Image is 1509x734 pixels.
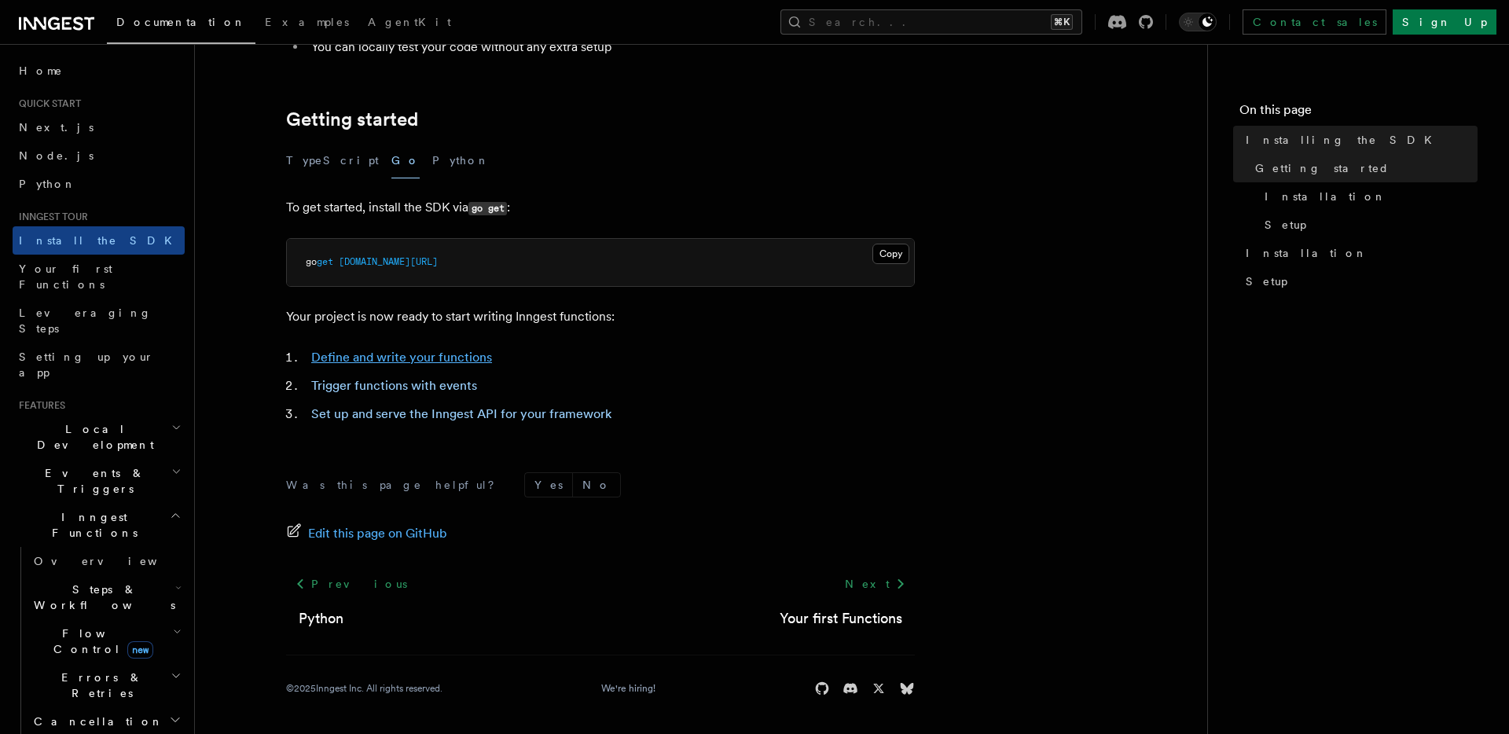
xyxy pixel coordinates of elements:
[28,670,171,701] span: Errors & Retries
[391,143,420,178] button: Go
[13,399,65,412] span: Features
[311,378,477,393] a: Trigger functions with events
[28,663,185,707] button: Errors & Retries
[1265,189,1386,204] span: Installation
[13,343,185,387] a: Setting up your app
[13,113,185,141] a: Next.js
[13,97,81,110] span: Quick start
[573,473,620,497] button: No
[299,607,343,629] a: Python
[19,121,94,134] span: Next.js
[317,256,333,267] span: get
[1255,160,1390,176] span: Getting started
[358,5,461,42] a: AgentKit
[28,619,185,663] button: Flow Controlnew
[286,143,379,178] button: TypeScript
[13,465,171,497] span: Events & Triggers
[107,5,255,44] a: Documentation
[286,682,442,695] div: © 2025 Inngest Inc. All rights reserved.
[286,570,416,598] a: Previous
[13,211,88,223] span: Inngest tour
[13,141,185,170] a: Node.js
[311,350,492,365] a: Define and write your functions
[19,178,76,190] span: Python
[311,406,611,421] a: Set up and serve the Inngest API for your framework
[1393,9,1496,35] a: Sign Up
[1239,267,1478,295] a: Setup
[13,299,185,343] a: Leveraging Steps
[525,473,572,497] button: Yes
[265,16,349,28] span: Examples
[13,170,185,198] a: Python
[1258,182,1478,211] a: Installation
[19,234,182,247] span: Install the SDK
[339,256,438,267] span: [DOMAIN_NAME][URL]
[835,570,915,598] a: Next
[780,607,902,629] a: Your first Functions
[28,626,173,657] span: Flow Control
[1243,9,1386,35] a: Contact sales
[19,350,154,379] span: Setting up your app
[286,306,915,328] p: Your project is now ready to start writing Inngest functions:
[308,523,447,545] span: Edit this page on GitHub
[28,575,185,619] button: Steps & Workflows
[307,36,915,58] li: You can locally test your code without any extra setup
[19,149,94,162] span: Node.js
[28,582,175,613] span: Steps & Workflows
[13,509,170,541] span: Inngest Functions
[286,196,915,219] p: To get started, install the SDK via :
[1239,239,1478,267] a: Installation
[13,459,185,503] button: Events & Triggers
[286,523,447,545] a: Edit this page on GitHub
[1246,132,1441,148] span: Installing the SDK
[13,421,171,453] span: Local Development
[1239,126,1478,154] a: Installing the SDK
[19,63,63,79] span: Home
[432,143,490,178] button: Python
[306,256,317,267] span: go
[13,415,185,459] button: Local Development
[1239,101,1478,126] h4: On this page
[13,226,185,255] a: Install the SDK
[19,306,152,335] span: Leveraging Steps
[13,503,185,547] button: Inngest Functions
[255,5,358,42] a: Examples
[601,682,655,695] a: We're hiring!
[13,57,185,85] a: Home
[1179,13,1217,31] button: Toggle dark mode
[116,16,246,28] span: Documentation
[286,108,418,130] a: Getting started
[28,547,185,575] a: Overview
[872,244,909,264] button: Copy
[1051,14,1073,30] kbd: ⌘K
[780,9,1082,35] button: Search...⌘K
[1249,154,1478,182] a: Getting started
[468,202,507,215] code: go get
[34,555,196,567] span: Overview
[1258,211,1478,239] a: Setup
[13,255,185,299] a: Your first Functions
[1265,217,1306,233] span: Setup
[368,16,451,28] span: AgentKit
[28,714,163,729] span: Cancellation
[1246,245,1368,261] span: Installation
[1246,273,1287,289] span: Setup
[19,262,112,291] span: Your first Functions
[127,641,153,659] span: new
[286,477,505,493] p: Was this page helpful?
